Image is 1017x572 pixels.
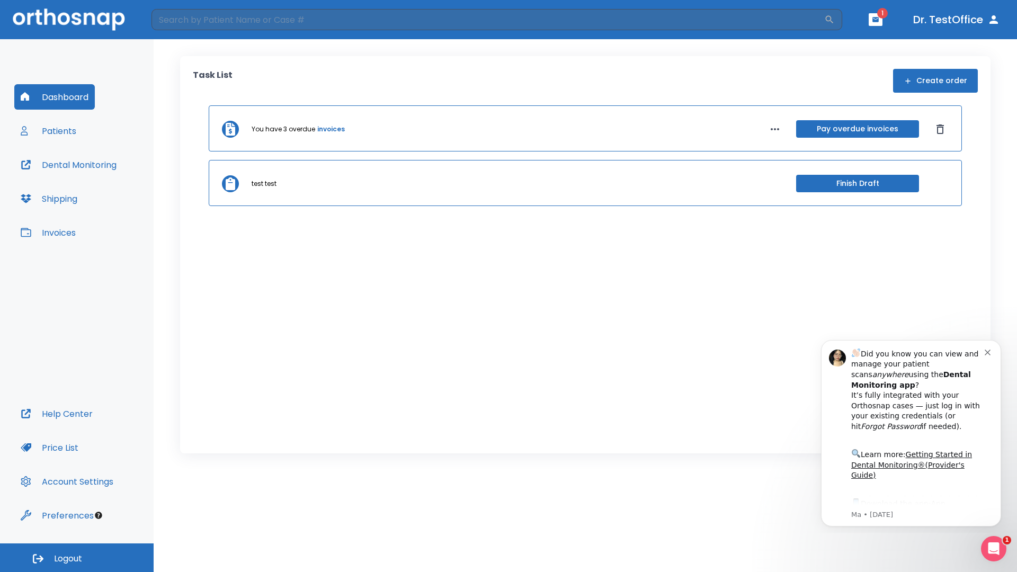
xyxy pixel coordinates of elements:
[981,536,1006,561] iframe: Intercom live chat
[193,69,233,93] p: Task List
[94,511,103,520] div: Tooltip anchor
[46,169,140,188] a: App Store
[932,121,949,138] button: Dismiss
[317,124,345,134] a: invoices
[13,8,125,30] img: Orthosnap
[14,118,83,144] button: Patients
[180,16,188,25] button: Dismiss notification
[877,8,888,19] span: 1
[14,220,82,245] button: Invoices
[796,120,919,138] button: Pay overdue invoices
[14,84,95,110] button: Dashboard
[14,152,123,177] button: Dental Monitoring
[252,124,315,134] p: You have 3 overdue
[1003,536,1011,544] span: 1
[54,553,82,565] span: Logout
[805,330,1017,533] iframe: Intercom notifications message
[46,166,180,220] div: Download the app: | ​ Let us know if you need help getting started!
[14,469,120,494] button: Account Settings
[14,186,84,211] button: Shipping
[46,180,180,189] p: Message from Ma, sent 6w ago
[796,175,919,192] button: Finish Draft
[909,10,1004,29] button: Dr. TestOffice
[151,9,824,30] input: Search by Patient Name or Case #
[252,179,276,189] p: test test
[14,401,99,426] button: Help Center
[14,503,100,528] button: Preferences
[14,435,85,460] button: Price List
[893,69,978,93] button: Create order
